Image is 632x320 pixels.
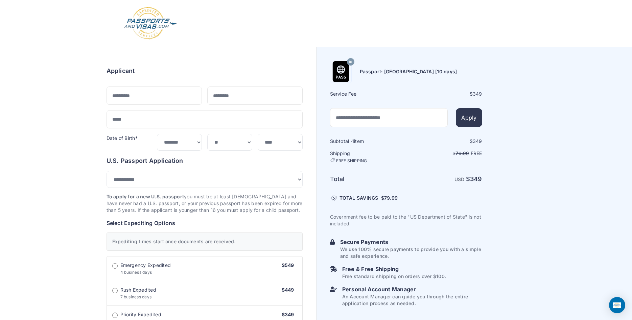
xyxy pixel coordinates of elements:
[282,287,294,293] span: $449
[609,297,625,313] div: Open Intercom Messenger
[384,195,398,201] span: 79.99
[107,135,138,141] label: Date of Birth*
[330,138,405,145] h6: Subtotal · item
[330,150,405,164] h6: Shipping
[340,246,482,260] p: We use 100% secure payments to provide you with a simple and safe experience.
[330,174,405,184] h6: Total
[352,138,354,144] span: 1
[120,270,152,275] span: 4 business days
[282,312,294,317] span: $349
[336,158,367,164] span: FREE SHIPPING
[473,138,482,144] span: 349
[120,311,161,318] span: Priority Expedited
[360,68,457,75] h6: Passport: [GEOGRAPHIC_DATA] [10 days]
[330,61,351,82] img: Product Name
[407,91,482,97] div: $
[123,7,177,40] img: Logo
[349,58,352,67] span: 10
[107,194,184,199] strong: To apply for a new U.S. passport
[340,195,378,201] span: TOTAL SAVINGS
[107,66,135,76] h6: Applicant
[282,262,294,268] span: $549
[340,238,482,246] h6: Secure Payments
[120,287,156,293] span: Rush Expedited
[330,91,405,97] h6: Service Fee
[120,262,171,269] span: Emergency Expedited
[342,293,482,307] p: An Account Manager can guide you through the entire application process as needed.
[473,91,482,97] span: 349
[342,265,446,273] h6: Free & Free Shipping
[120,294,152,299] span: 7 business days
[454,176,465,182] span: USD
[107,232,303,251] div: Expediting times start once documents are received.
[470,175,482,182] span: 349
[342,273,446,280] p: Free standard shipping on orders over $100.
[407,138,482,145] div: $
[381,195,398,201] span: $
[466,175,482,182] strong: $
[107,156,303,166] h6: U.S. Passport Application
[456,108,482,127] button: Apply
[107,219,303,227] h6: Select Expediting Options
[330,214,482,227] p: Government fee to be paid to the "US Department of State" is not included.
[407,150,482,157] p: $
[455,150,469,156] span: 79.99
[107,193,303,214] p: you must be at least [DEMOGRAPHIC_DATA] and have never had a U.S. passport, or your previous pass...
[471,150,482,156] span: Free
[342,285,482,293] h6: Personal Account Manager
